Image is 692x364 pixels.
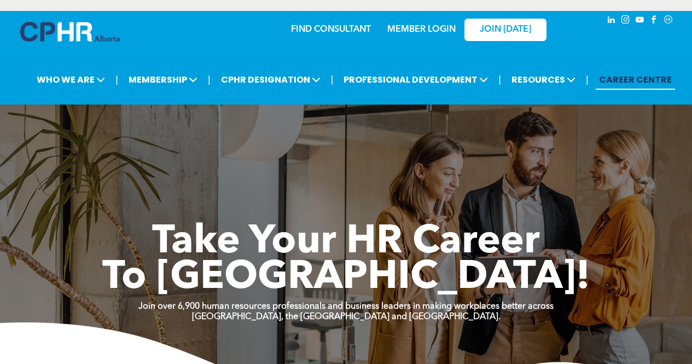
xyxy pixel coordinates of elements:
[33,70,108,90] span: WHO WE ARE
[152,223,540,262] span: Take Your HR Career
[102,258,590,298] span: To [GEOGRAPHIC_DATA]!
[634,14,646,28] a: youtube
[208,68,211,91] li: |
[606,14,618,28] a: linkedin
[464,19,546,41] a: JOIN [DATE]
[586,68,589,91] li: |
[648,14,660,28] a: facebook
[387,25,456,34] a: MEMBER LOGIN
[596,70,675,90] a: CAREER CENTRE
[20,22,120,42] img: A blue and white logo for cp alberta
[480,25,531,35] span: JOIN [DATE]
[662,14,674,28] a: Social network
[331,68,334,91] li: |
[620,14,632,28] a: instagram
[218,70,324,90] span: CPHR DESIGNATION
[340,70,491,90] span: PROFESSIONAL DEVELOPMENT
[192,313,501,321] strong: [GEOGRAPHIC_DATA], the [GEOGRAPHIC_DATA] and [GEOGRAPHIC_DATA].
[138,302,554,311] strong: Join over 6,900 human resources professionals and business leaders in making workplaces better ac...
[115,68,118,91] li: |
[291,25,371,34] a: FIND CONSULTANT
[508,70,579,90] span: RESOURCES
[125,70,201,90] span: MEMBERSHIP
[498,68,501,91] li: |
